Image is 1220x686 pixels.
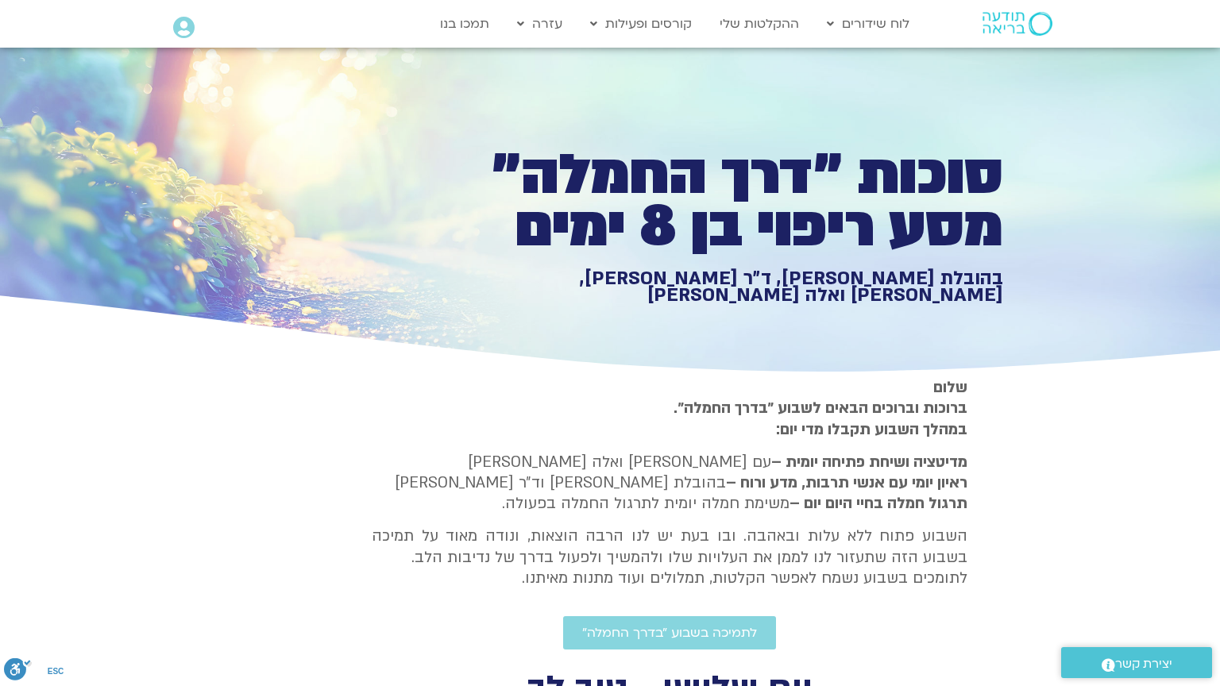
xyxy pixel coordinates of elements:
a: יצירת קשר [1061,647,1212,678]
b: ראיון יומי עם אנשי תרבות, מדע ורוח – [726,472,967,493]
strong: שלום [933,377,967,398]
h1: סוכות ״דרך החמלה״ מסע ריפוי בן 8 ימים [453,149,1003,253]
strong: ברוכות וברוכים הבאים לשבוע ״בדרך החמלה״. במהלך השבוע תקבלו מדי יום: [674,398,967,439]
span: יצירת קשר [1115,653,1172,675]
strong: מדיטציה ושיחת פתיחה יומית – [771,452,967,472]
a: תמכו בנו [432,9,497,39]
a: ההקלטות שלי [712,9,807,39]
a: לוח שידורים [819,9,917,39]
a: קורסים ופעילות [582,9,700,39]
p: עם [PERSON_NAME] ואלה [PERSON_NAME] בהובלת [PERSON_NAME] וד״ר [PERSON_NAME] משימת חמלה יומית לתרג... [372,452,967,514]
span: לתמיכה בשבוע ״בדרך החמלה״ [582,626,757,640]
h1: בהובלת [PERSON_NAME], ד״ר [PERSON_NAME], [PERSON_NAME] ואלה [PERSON_NAME] [453,270,1003,304]
a: עזרה [509,9,570,39]
b: תרגול חמלה בחיי היום יום – [790,493,967,514]
a: לתמיכה בשבוע ״בדרך החמלה״ [563,616,776,649]
img: תודעה בריאה [983,12,1052,36]
p: השבוע פתוח ללא עלות ובאהבה. ובו בעת יש לנו הרבה הוצאות, ונודה מאוד על תמיכה בשבוע הזה שתעזור לנו ... [372,526,967,588]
